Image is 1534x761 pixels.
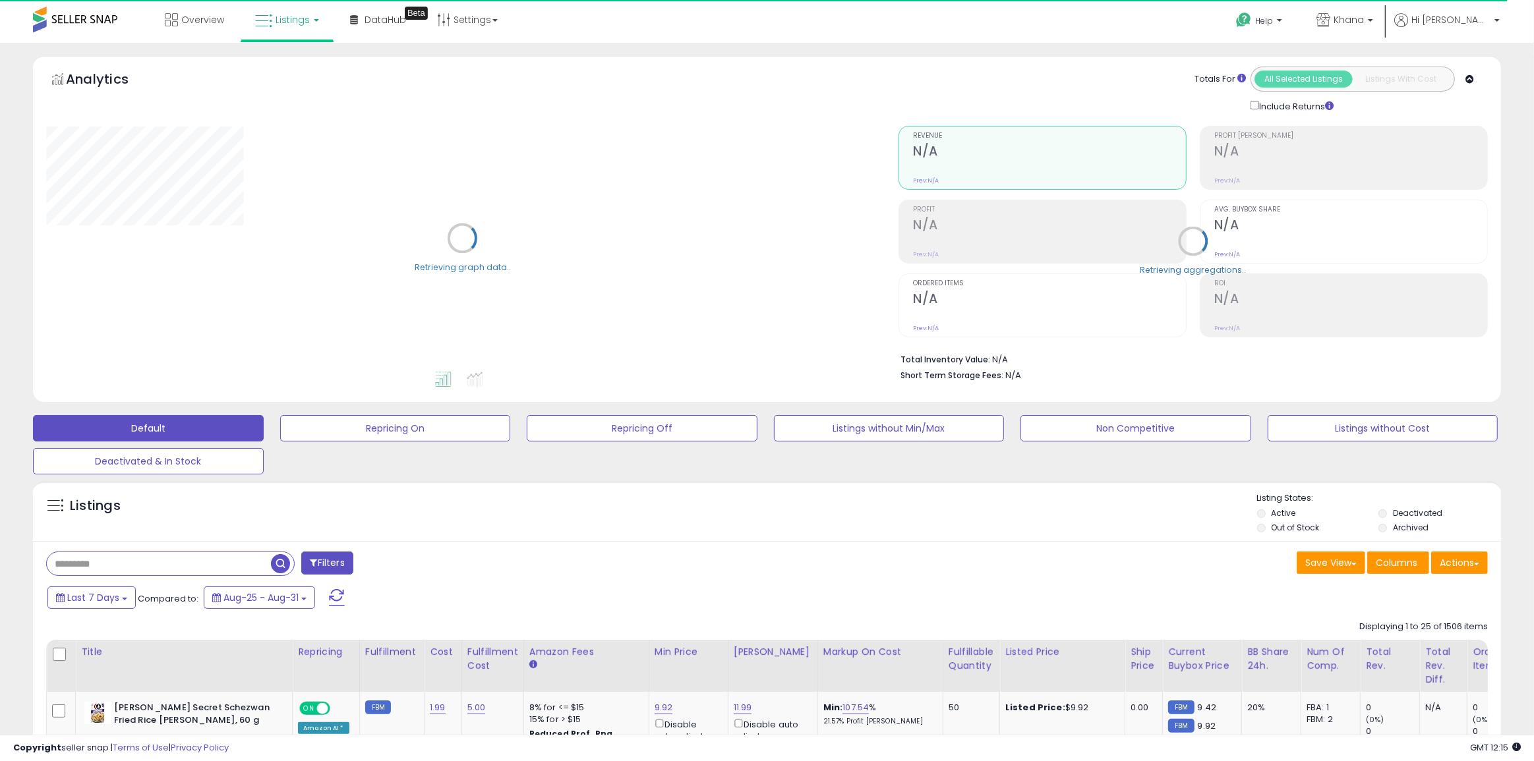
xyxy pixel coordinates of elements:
[13,741,61,754] strong: Copyright
[1268,415,1498,441] button: Listings without Cost
[181,13,224,26] span: Overview
[1140,264,1247,275] div: Retrieving aggregations..
[1020,415,1251,441] button: Non Competitive
[1225,2,1295,43] a: Help
[527,415,757,441] button: Repricing Off
[33,415,264,441] button: Default
[1241,98,1349,113] div: Include Returns
[365,13,406,26] span: DataHub
[1235,12,1252,28] i: Get Help
[1255,15,1273,26] span: Help
[66,70,154,92] h5: Analytics
[1334,13,1364,26] span: Khana
[405,7,428,20] div: Tooltip anchor
[13,742,229,754] div: seller snap | |
[1411,13,1490,26] span: Hi [PERSON_NAME]
[1254,70,1353,88] button: All Selected Listings
[276,13,310,26] span: Listings
[415,261,511,273] div: Retrieving graph data..
[1394,13,1500,43] a: Hi [PERSON_NAME]
[774,415,1005,441] button: Listings without Min/Max
[33,448,264,474] button: Deactivated & In Stock
[1195,73,1246,86] div: Totals For
[1352,70,1450,88] button: Listings With Cost
[280,415,511,441] button: Repricing On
